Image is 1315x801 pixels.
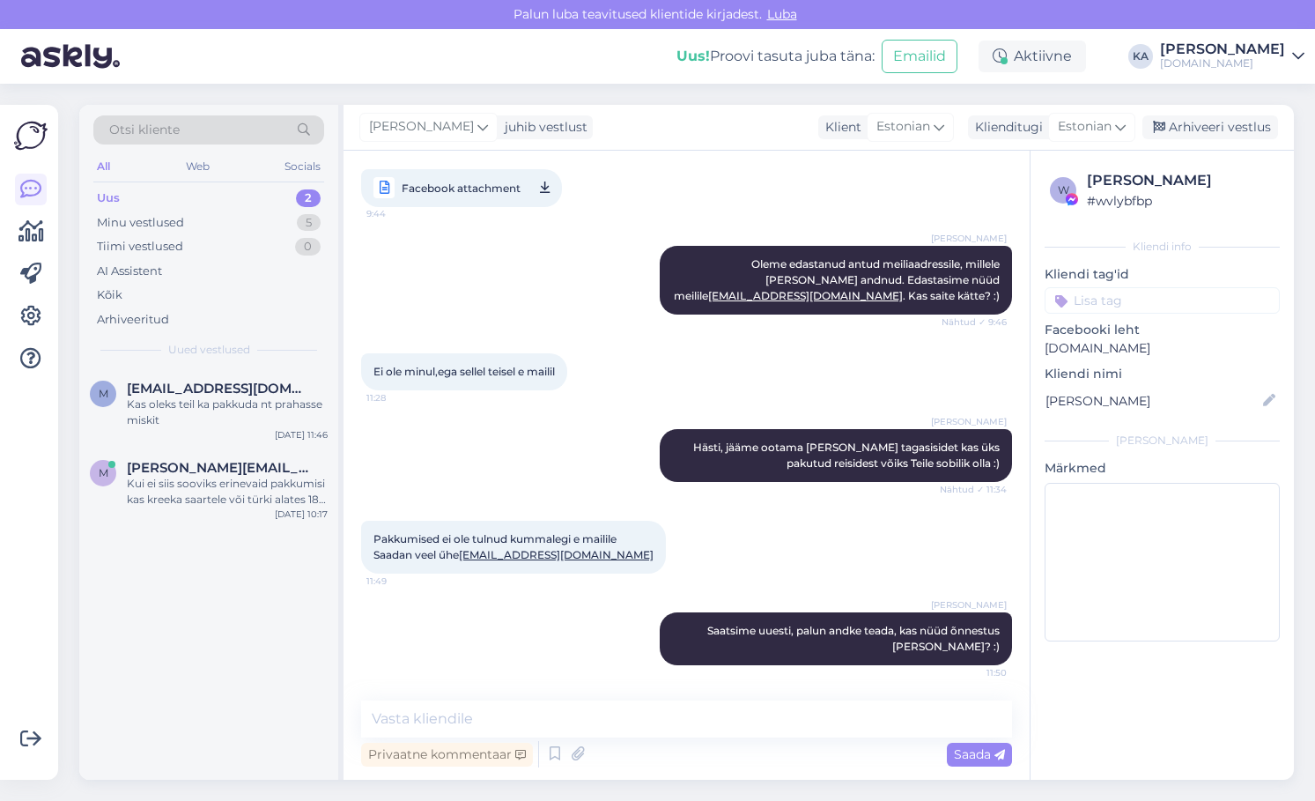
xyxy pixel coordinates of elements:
p: [DOMAIN_NAME] [1045,339,1280,358]
div: [PERSON_NAME] [1087,170,1274,191]
span: marge.postkast@gmail.com [127,460,310,476]
div: # wvlybfbp [1087,191,1274,211]
a: [EMAIL_ADDRESS][DOMAIN_NAME] [708,289,903,302]
b: Uus! [676,48,710,64]
span: Facebook attachment [402,177,521,199]
div: [PERSON_NAME] [1045,433,1280,449]
div: AI Assistent [97,263,162,280]
span: m [99,466,108,479]
div: KA [1128,44,1153,69]
div: Proovi tasuta juba täna: [676,46,875,67]
span: 9:44 [366,203,432,225]
span: 11:28 [366,391,432,404]
a: Facebook attachment9:44 [361,169,562,207]
div: 5 [297,214,321,232]
span: Nähtud ✓ 11:34 [940,483,1007,496]
div: Arhiveeri vestlus [1142,115,1278,139]
span: [PERSON_NAME] [931,232,1007,245]
span: Nähtud ✓ 9:46 [941,315,1007,329]
div: Socials [281,155,324,178]
input: Lisa tag [1045,287,1280,314]
div: Kliendi info [1045,239,1280,255]
div: [DATE] 11:46 [275,428,328,441]
div: Tiimi vestlused [97,238,183,256]
div: juhib vestlust [498,118,587,137]
p: Kliendi nimi [1045,365,1280,383]
div: Aktiivne [979,41,1086,72]
span: [PERSON_NAME] [369,117,474,137]
div: 2 [296,189,321,207]
div: All [93,155,114,178]
span: Hästi, jääme ootama [PERSON_NAME] tagasisidet kas üks pakutud reisidest võiks Teile sobilik olla :) [693,441,1002,470]
input: Lisa nimi [1045,391,1260,411]
div: Minu vestlused [97,214,184,232]
span: 11:49 [366,575,432,588]
div: Kõik [97,286,122,304]
span: [PERSON_NAME] [931,598,1007,612]
span: Estonian [1058,117,1112,137]
div: Klient [818,118,861,137]
div: [DOMAIN_NAME] [1160,56,1285,70]
span: Uued vestlused [168,342,250,358]
span: Oleme edastanud antud meiliaadressile, millele [PERSON_NAME] andnud. Edastasime nüüd meilile . Ka... [674,257,1002,302]
span: mirellzupsman@gmail.com [127,381,310,397]
span: Luba [762,6,802,22]
span: m [99,387,108,400]
span: [PERSON_NAME] [931,415,1007,428]
div: [DATE] 10:17 [275,508,328,521]
div: 0 [295,238,321,256]
span: Ei ole minul,ega sellel teisel e mailil [373,365,555,378]
a: [PERSON_NAME][DOMAIN_NAME] [1160,42,1304,70]
div: Kas oleks teil ka pakkuda nt prahasse miskit [127,397,328,428]
div: Uus [97,189,120,207]
span: Otsi kliente [109,121,180,139]
div: Arhiveeritud [97,311,169,329]
div: Privaatne kommentaar [361,743,533,767]
span: 11:50 [941,666,1007,679]
a: [EMAIL_ADDRESS][DOMAIN_NAME] [459,548,654,561]
div: [PERSON_NAME] [1160,42,1285,56]
div: Web [182,155,213,178]
span: Pakkumised ei ole tulnud kummalegi e mailile Saadan veel űhe [373,532,654,561]
span: Estonian [876,117,930,137]
img: Askly Logo [14,119,48,152]
span: Saatsime uuesti, palun andke teada, kas nüüd õnnestus [PERSON_NAME]? :) [707,624,1002,653]
span: w [1058,183,1069,197]
button: Emailid [882,40,957,73]
span: Saada [954,746,1005,762]
p: Märkmed [1045,459,1280,478]
p: Kliendi tag'id [1045,265,1280,284]
div: Kui ei siis sooviks erinevaid pakkumisi kas kreeka saartele või türki alates 18-19.10 kolmele [PE... [127,476,328,508]
p: Facebooki leht [1045,321,1280,339]
div: Klienditugi [968,118,1043,137]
